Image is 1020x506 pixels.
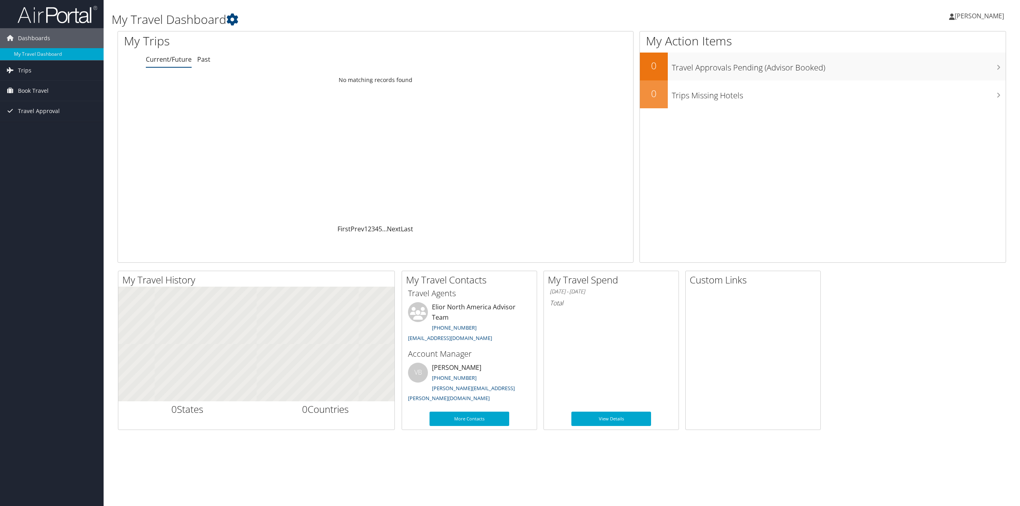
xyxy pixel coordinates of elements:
h2: Custom Links [690,273,820,287]
td: No matching records found [118,73,633,87]
h1: My Action Items [640,33,1006,49]
a: Last [401,225,413,233]
a: First [337,225,351,233]
h3: Trips Missing Hotels [672,86,1006,101]
a: View Details [571,412,651,426]
h1: My Travel Dashboard [112,11,712,28]
h2: 0 [640,87,668,100]
h2: My Travel History [122,273,394,287]
h2: Countries [263,402,389,416]
span: … [382,225,387,233]
div: VB [408,363,428,383]
span: 0 [171,402,177,416]
span: Dashboards [18,28,50,48]
a: [PERSON_NAME] [949,4,1012,28]
span: Trips [18,61,31,80]
li: Elior North America Advisor Team [404,302,535,345]
a: Current/Future [146,55,192,64]
a: Prev [351,225,364,233]
a: More Contacts [430,412,509,426]
a: Next [387,225,401,233]
span: Book Travel [18,81,49,101]
h1: My Trips [124,33,412,49]
a: 2 [368,225,371,233]
h3: Account Manager [408,348,531,359]
h3: Travel Agents [408,288,531,299]
h2: My Travel Spend [548,273,679,287]
a: [EMAIL_ADDRESS][DOMAIN_NAME] [408,334,492,342]
a: 3 [371,225,375,233]
a: [PHONE_NUMBER] [432,324,477,331]
a: [PERSON_NAME][EMAIL_ADDRESS][PERSON_NAME][DOMAIN_NAME] [408,385,515,402]
span: Travel Approval [18,101,60,121]
a: 5 [379,225,382,233]
a: [PHONE_NUMBER] [432,374,477,381]
h2: States [124,402,251,416]
a: Past [197,55,210,64]
span: [PERSON_NAME] [955,12,1004,20]
li: [PERSON_NAME] [404,363,535,405]
span: 0 [302,402,308,416]
h6: [DATE] - [DATE] [550,288,673,295]
a: 0Trips Missing Hotels [640,80,1006,108]
a: 1 [364,225,368,233]
a: 0Travel Approvals Pending (Advisor Booked) [640,53,1006,80]
h3: Travel Approvals Pending (Advisor Booked) [672,58,1006,73]
h2: My Travel Contacts [406,273,537,287]
a: 4 [375,225,379,233]
h2: 0 [640,59,668,72]
img: airportal-logo.png [18,5,97,24]
h6: Total [550,299,673,307]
